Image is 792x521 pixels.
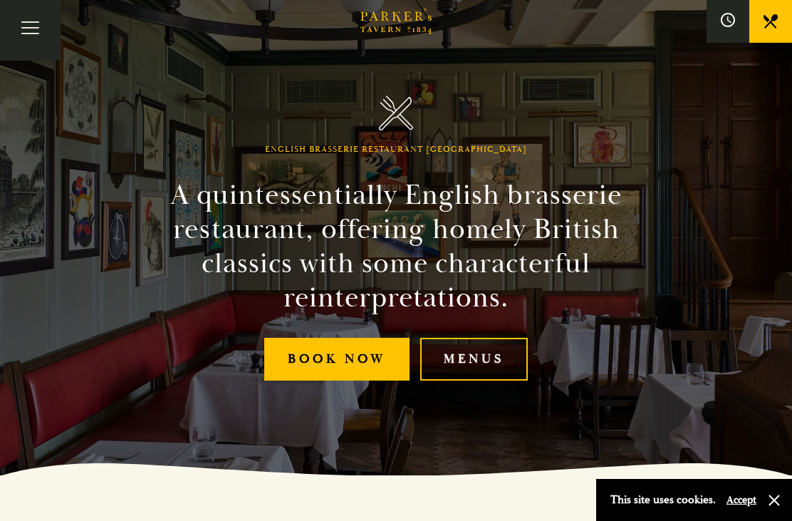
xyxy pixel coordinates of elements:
h2: A quintessentially English brasserie restaurant, offering homely British classics with some chara... [128,178,664,315]
a: Menus [420,338,528,381]
button: Close and accept [767,493,781,507]
a: Book Now [264,338,410,381]
p: This site uses cookies. [610,490,716,510]
img: Parker's Tavern Brasserie Cambridge [379,96,414,130]
h1: English Brasserie Restaurant [GEOGRAPHIC_DATA] [265,145,527,155]
button: Accept [726,493,756,507]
